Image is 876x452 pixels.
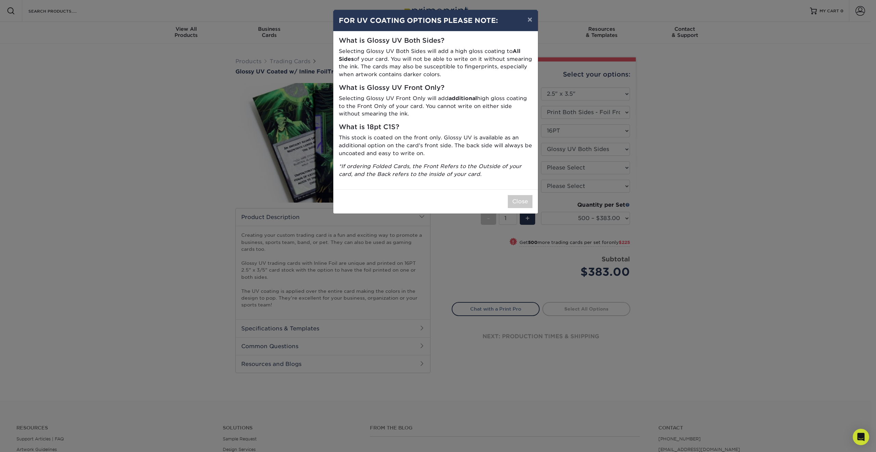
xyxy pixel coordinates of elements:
strong: additional [449,95,477,101]
button: × [522,10,538,29]
div: Open Intercom Messenger [853,429,869,445]
p: Selecting Glossy UV Both Sides will add a high gloss coating to of your card. You will not be abl... [339,47,532,79]
button: Close [508,195,532,208]
i: *If ordering Folded Cards, the Front Refers to the Outside of your card, and the Back refers to t... [339,163,521,177]
h5: What is 18pt C1S? [339,123,532,131]
h4: FOR UV COATING OPTIONS PLEASE NOTE: [339,15,532,26]
strong: All Sides [339,48,520,62]
p: This stock is coated on the front only. Glossy UV is available as an additional option on the car... [339,134,532,157]
h5: What is Glossy UV Both Sides? [339,37,532,45]
p: Selecting Glossy UV Front Only will add high gloss coating to the Front Only of your card. You ca... [339,95,532,118]
h5: What is Glossy UV Front Only? [339,84,532,92]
